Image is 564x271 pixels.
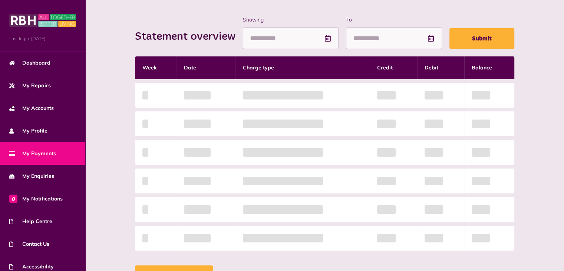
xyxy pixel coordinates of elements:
span: My Accounts [9,104,54,112]
img: MyRBH [9,13,76,28]
span: Dashboard [9,59,50,67]
span: Contact Us [9,240,49,248]
span: Last login: [DATE] [9,35,76,42]
span: My Repairs [9,82,51,89]
span: My Payments [9,150,56,157]
span: Help Centre [9,218,52,225]
span: My Enquiries [9,172,54,180]
span: Accessibility [9,263,54,271]
span: 0 [9,195,17,203]
span: My Profile [9,127,47,135]
span: My Notifications [9,195,63,203]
